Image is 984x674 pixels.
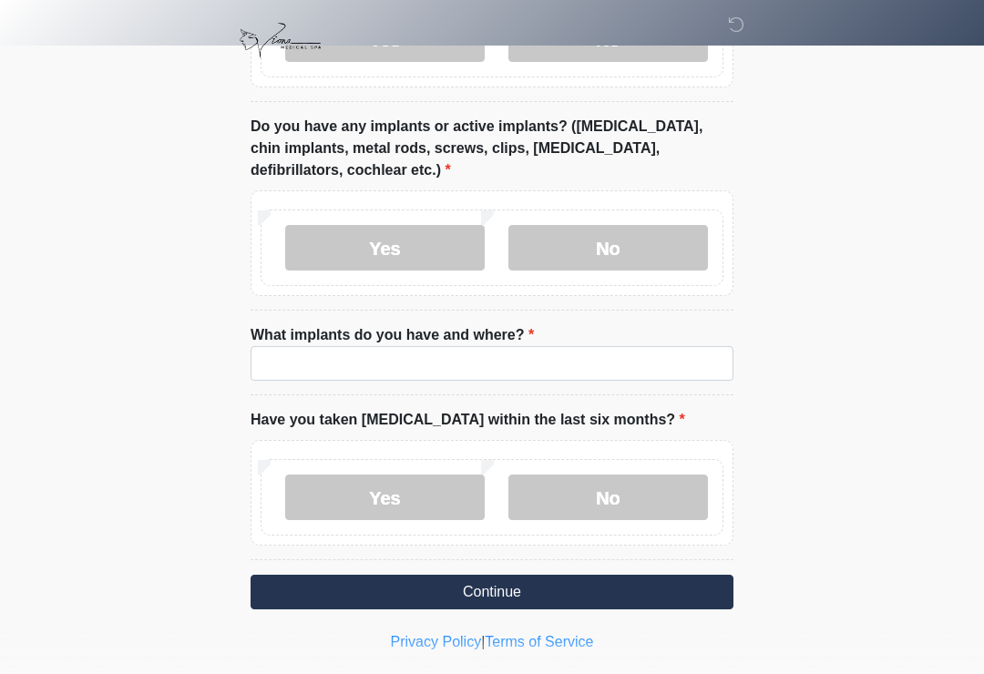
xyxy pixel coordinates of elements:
[508,225,708,271] label: No
[485,634,593,649] a: Terms of Service
[232,14,328,67] img: Viona Medical Spa Logo
[508,475,708,520] label: No
[285,225,485,271] label: Yes
[251,324,534,346] label: What implants do you have and where?
[481,634,485,649] a: |
[251,116,733,181] label: Do you have any implants or active implants? ([MEDICAL_DATA], chin implants, metal rods, screws, ...
[285,475,485,520] label: Yes
[391,634,482,649] a: Privacy Policy
[251,575,733,609] button: Continue
[251,409,685,431] label: Have you taken [MEDICAL_DATA] within the last six months?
